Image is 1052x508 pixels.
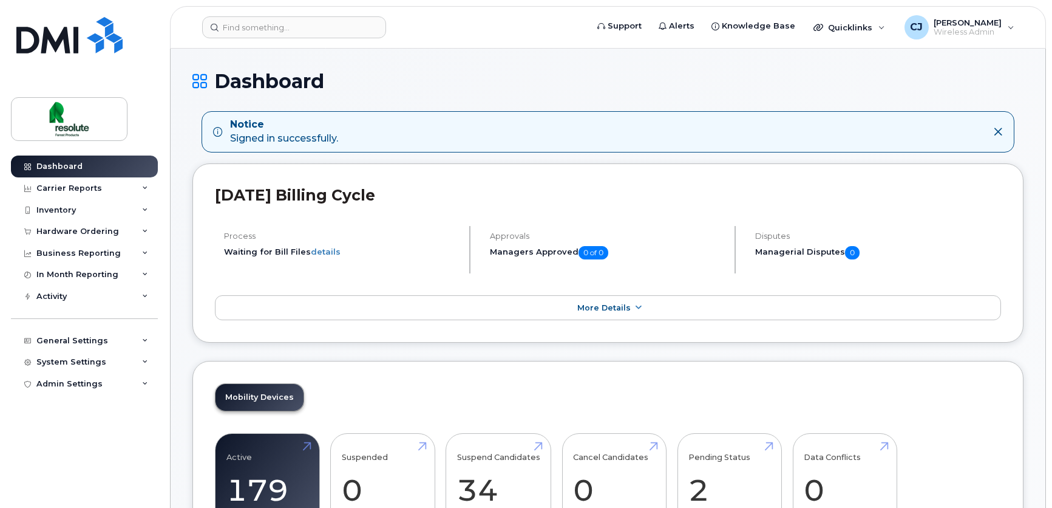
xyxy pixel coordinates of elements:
h4: Disputes [755,232,1001,241]
h5: Managers Approved [490,246,725,259]
h1: Dashboard [192,70,1023,92]
a: Mobility Devices [215,384,304,411]
strong: Notice [230,118,338,132]
h5: Managerial Disputes [755,246,1001,259]
h2: [DATE] Billing Cycle [215,186,1001,204]
li: Waiting for Bill Files [224,246,459,258]
a: details [311,247,341,256]
span: 0 of 0 [579,246,608,259]
h4: Process [224,232,459,241]
span: 0 [845,246,860,259]
h4: Approvals [490,232,725,241]
div: Signed in successfully. [230,118,338,146]
span: More Details [577,303,631,312]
